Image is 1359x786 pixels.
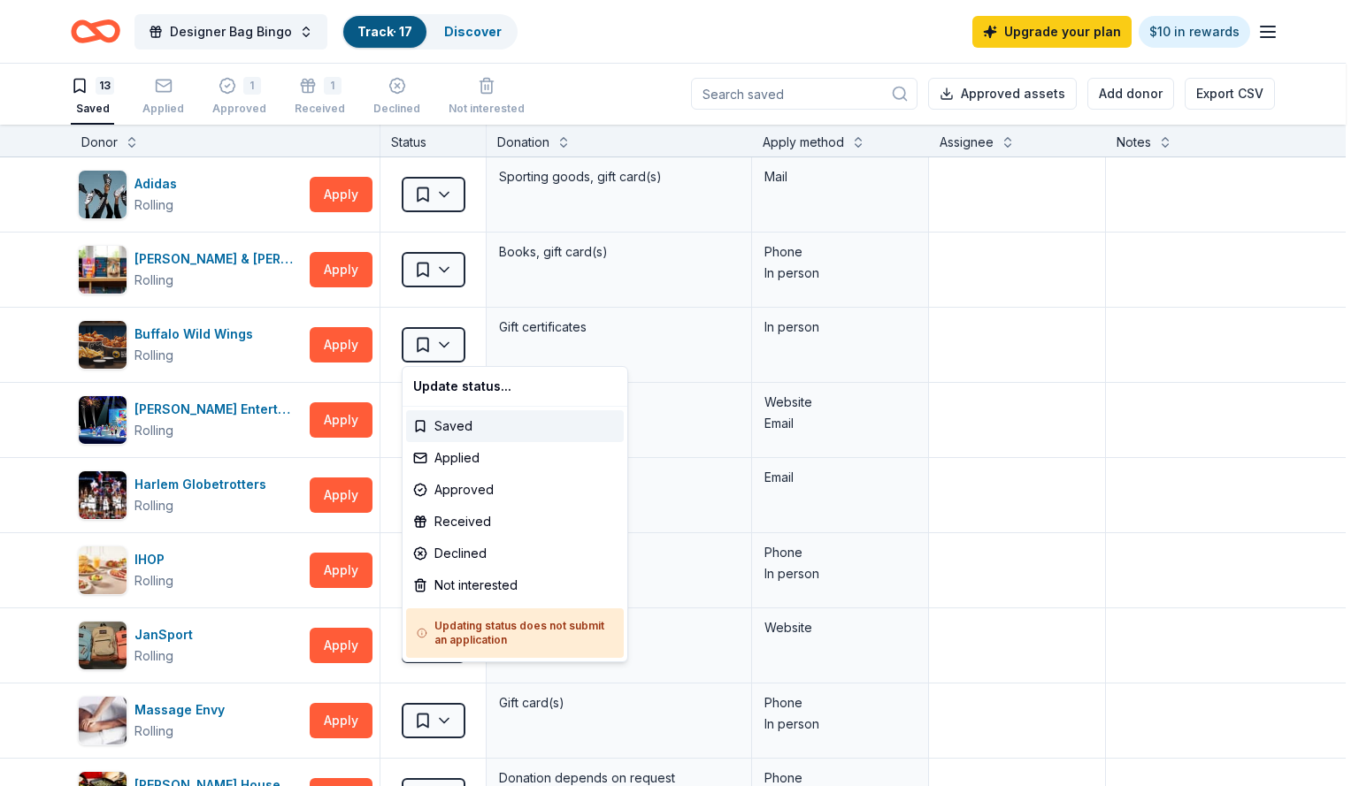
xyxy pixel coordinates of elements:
[406,569,624,601] div: Not interested
[406,474,624,506] div: Approved
[417,619,613,647] h5: Updating status does not submit an application
[406,370,624,402] div: Update status...
[406,538,624,569] div: Declined
[406,506,624,538] div: Received
[406,442,624,474] div: Applied
[406,410,624,442] div: Saved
